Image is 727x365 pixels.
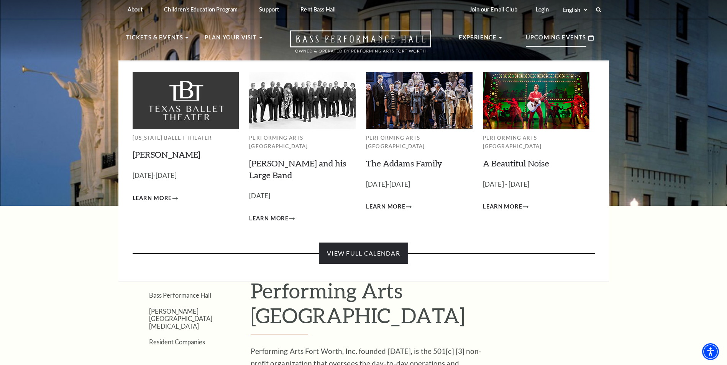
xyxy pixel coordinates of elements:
[483,202,528,212] a: Learn More A Beautiful Noise
[128,6,143,13] p: About
[133,134,239,142] p: [US_STATE] Ballet Theater
[249,158,346,180] a: [PERSON_NAME] and his Large Band
[205,33,257,47] p: Plan Your Visit
[459,33,497,47] p: Experience
[366,158,442,168] a: The Addams Family
[126,33,184,47] p: Tickets & Events
[249,72,356,129] img: Performing Arts Fort Worth
[249,134,356,151] p: Performing Arts [GEOGRAPHIC_DATA]
[483,134,589,151] p: Performing Arts [GEOGRAPHIC_DATA]
[133,170,239,181] p: [DATE]-[DATE]
[483,202,522,212] span: Learn More
[561,6,589,13] select: Select:
[149,292,211,299] a: Bass Performance Hall
[702,343,719,360] div: Accessibility Menu
[133,194,172,203] span: Learn More
[366,202,412,212] a: Learn More The Addams Family
[483,158,549,168] a: A Beautiful Noise
[249,214,295,223] a: Learn More Lyle Lovett and his Large Band
[366,179,473,190] p: [DATE]-[DATE]
[164,6,238,13] p: Children's Education Program
[526,33,586,47] p: Upcoming Events
[133,194,178,203] a: Learn More Peter Pan
[149,338,205,345] a: Resident Companies
[249,214,289,223] span: Learn More
[366,134,473,151] p: Performing Arts [GEOGRAPHIC_DATA]
[249,191,356,202] p: [DATE]
[366,202,405,212] span: Learn More
[300,6,336,13] p: Rent Bass Hall
[483,179,589,190] p: [DATE] - [DATE]
[133,149,200,160] a: [PERSON_NAME]
[366,72,473,129] img: Performing Arts Fort Worth
[133,72,239,129] img: Texas Ballet Theater
[483,72,589,129] img: Performing Arts Fort Worth
[319,243,408,264] a: View Full Calendar
[263,30,459,60] a: Open this option
[149,308,212,330] a: [PERSON_NAME][GEOGRAPHIC_DATA][MEDICAL_DATA]
[259,6,279,13] p: Support
[251,278,601,334] h1: Performing Arts [GEOGRAPHIC_DATA]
